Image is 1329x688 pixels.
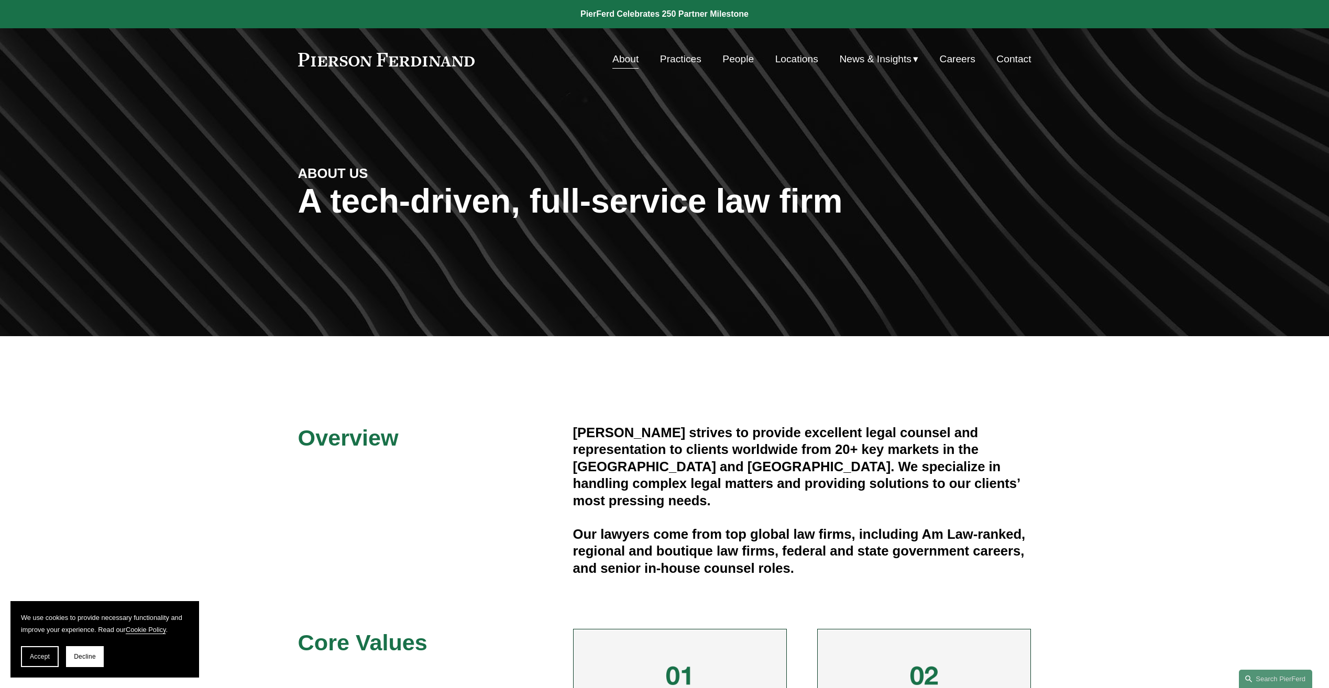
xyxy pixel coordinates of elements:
[839,50,911,69] span: News & Insights
[573,424,1031,509] h4: [PERSON_NAME] strives to provide excellent legal counsel and representation to clients worldwide ...
[74,653,96,660] span: Decline
[940,49,975,69] a: Careers
[1239,670,1312,688] a: Search this site
[10,601,199,678] section: Cookie banner
[126,626,166,634] a: Cookie Policy
[722,49,754,69] a: People
[573,526,1031,576] h4: Our lawyers come from top global law firms, including Am Law-ranked, regional and boutique law fi...
[298,182,1031,220] h1: A tech-driven, full-service law firm
[660,49,701,69] a: Practices
[298,425,399,450] span: Overview
[996,49,1031,69] a: Contact
[775,49,818,69] a: Locations
[21,646,59,667] button: Accept
[298,166,368,181] strong: ABOUT US
[839,49,918,69] a: folder dropdown
[30,653,50,660] span: Accept
[66,646,104,667] button: Decline
[612,49,639,69] a: About
[21,612,189,636] p: We use cookies to provide necessary functionality and improve your experience. Read our .
[298,630,427,655] span: Core Values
